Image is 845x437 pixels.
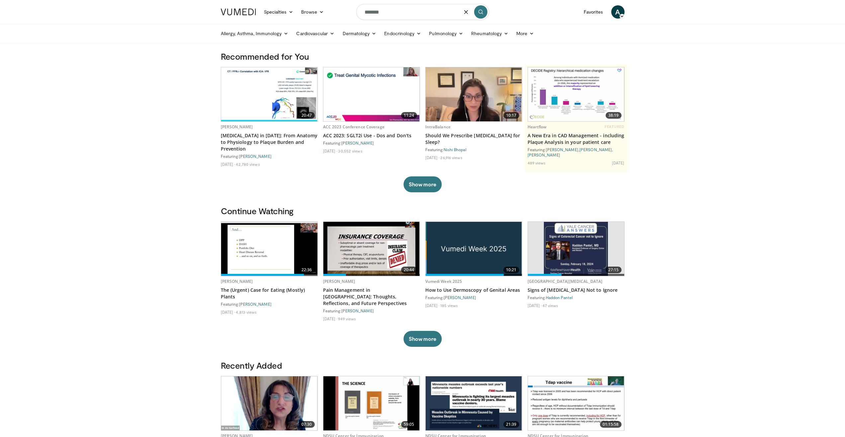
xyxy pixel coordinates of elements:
span: 22:36 [299,267,315,273]
a: [MEDICAL_DATA] in [DATE]: From Anatomy to Physiology to Plaque Burden and Prevention [221,132,318,152]
a: Specialties [260,5,297,19]
h3: Recommended for You [221,51,625,62]
li: [DATE] [323,316,337,321]
li: [DATE] [221,309,235,315]
a: [PERSON_NAME] [546,147,578,152]
img: d3156015-ebed-436d-b563-11bf8bc6e235.jpg.620x360_q85_upscale.jpg [426,222,522,276]
a: Dermatology [339,27,380,40]
img: d1d3d44d-0dab-4c2d-80d0-d81517b40b1b.620x360_q85_upscale.jpg [221,376,317,430]
li: [DATE] [528,303,542,308]
a: 27:15 [528,222,624,276]
a: [PERSON_NAME] [221,279,253,284]
a: [PERSON_NAME] [341,308,374,313]
a: Allergy, Asthma, Immunology [217,27,293,40]
img: e2b122e9-5f1d-4ca7-aaca-31f7067196eb.620x360_q85_upscale.jpg [323,376,420,430]
a: [PERSON_NAME] [528,153,560,157]
a: [PERSON_NAME] [579,147,612,152]
img: VuMedi Logo [221,9,256,15]
a: 11:24 [323,67,420,121]
div: Featuring: [221,301,318,307]
a: Should We Prescribe [MEDICAL_DATA] for Sleep? [425,132,522,146]
li: 949 views [338,316,356,321]
a: Signs of [MEDICAL_DATA] Not to Ignore [528,287,625,293]
button: Show more [403,331,442,347]
h3: Continue Watching [221,206,625,216]
a: Browse [297,5,328,19]
li: [DATE] [425,303,440,308]
a: Pain Management in [GEOGRAPHIC_DATA]: Thoughts, Reflections, and Future Perspectives [323,287,420,307]
a: More [512,27,538,40]
a: Cardiovascular [292,27,338,40]
a: ACC 2023 Conference Coverage [323,124,384,130]
a: A [611,5,625,19]
a: [PERSON_NAME] [239,302,272,306]
li: 4,813 views [236,309,257,315]
span: 20:47 [299,112,315,119]
a: A New Era in CAD Management - including Plaque Analysis in your patient care [528,132,625,146]
div: Featuring: [528,295,625,300]
a: Heartflow [528,124,547,130]
span: 01:15:58 [600,421,622,428]
a: [PERSON_NAME] [221,124,253,130]
a: 59:05 [323,376,420,430]
span: 10:21 [503,267,519,273]
li: [DATE] [612,160,625,165]
div: Featuring: [323,308,420,313]
a: 07:30 [221,376,317,430]
span: 11:24 [401,112,417,119]
a: Vumedi Week 2025 [425,279,462,284]
span: FEATURED [605,124,624,129]
img: f7087805-6d6d-4f4e-b7c8-917543aa9d8d.620x360_q85_upscale.jpg [426,67,522,121]
li: [DATE] [425,155,440,160]
div: Featuring: [221,154,318,159]
span: 07:30 [299,421,315,428]
a: Rheumatology [467,27,512,40]
a: Endocrinology [380,27,425,40]
span: 20:44 [401,267,417,273]
a: 10:17 [426,67,522,121]
li: 489 views [528,160,546,165]
a: ACC 2023: SGLT2i Use - Dos and Don'ts [323,132,420,139]
li: [DATE] [221,161,235,167]
li: [DATE] [323,148,337,154]
img: 738d0e2d-290f-4d89-8861-908fb8b721dc.620x360_q85_upscale.jpg [528,67,624,121]
li: 185 views [440,303,458,308]
a: [PERSON_NAME] [444,295,476,300]
a: 10:21 [426,222,522,276]
a: [PERSON_NAME] [239,154,272,158]
a: [GEOGRAPHIC_DATA][MEDICAL_DATA] [528,279,603,284]
a: [PERSON_NAME] [341,141,374,145]
li: 26,916 views [440,155,462,160]
div: Featuring: [425,295,522,300]
div: Featuring: , , [528,147,625,157]
a: How to Use Dermoscopy of Genital Areas [425,287,522,293]
span: 10:17 [503,112,519,119]
button: Show more [403,176,442,192]
img: 823da73b-7a00-425d-bb7f-45c8b03b10c3.620x360_q85_upscale.jpg [221,67,317,121]
a: Pulmonology [425,27,467,40]
a: Favorites [580,5,607,19]
img: 2aece2f6-28e3-4d60-ab7a-295fa75636d9.620x360_q85_upscale.jpg [528,376,624,430]
span: 38:19 [606,112,622,119]
div: Featuring: [323,140,420,146]
a: 20:47 [221,67,317,121]
input: Search topics, interventions [356,4,489,20]
a: Nishi Bhopal [444,147,466,152]
h3: Recently Added [221,360,625,371]
img: 83a112c6-4e5e-4f60-ba7b-8c369e9fa4ff.620x360_q85_upscale.jpg [221,223,317,275]
div: Featuring: [425,147,522,152]
a: 01:15:58 [528,376,624,430]
a: [PERSON_NAME] [323,279,355,284]
a: 38:19 [528,67,624,121]
a: 22:36 [221,222,317,276]
a: 20:44 [323,222,420,276]
a: IntraBalance [425,124,451,130]
img: 36df9080-2265-4ce4-b74d-9986db968bb1.620x360_q85_upscale.jpg [323,222,420,276]
a: The (Urgent) Case for Eating (Mostly) Plants [221,287,318,300]
span: 59:05 [401,421,417,428]
img: 7fc66f18-c74b-433b-8d81-9c11bbb2e0cb.620x360_q85_upscale.jpg [426,376,522,430]
img: 9258cdf1-0fbf-450b-845f-99397d12d24a.620x360_q85_upscale.jpg [323,67,420,121]
a: 21:39 [426,376,522,430]
li: 47 views [543,303,558,308]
